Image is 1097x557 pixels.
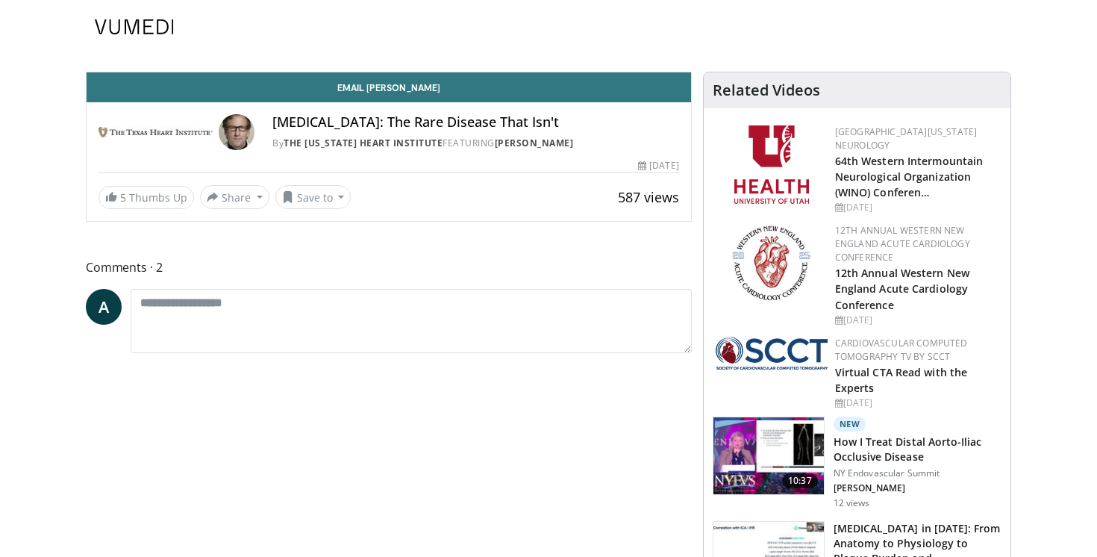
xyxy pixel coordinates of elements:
span: Comments 2 [86,258,692,277]
a: 64th Western Intermountain Neurological Organization (WINO) Conferen… [835,154,984,199]
span: 5 [120,190,126,205]
a: A [86,289,122,325]
img: 0954f259-7907-4053-a817-32a96463ecc8.png.150x105_q85_autocrop_double_scale_upscale_version-0.2.png [730,224,813,302]
img: 51a70120-4f25-49cc-93a4-67582377e75f.png.150x105_q85_autocrop_double_scale_upscale_version-0.2.png [716,337,828,370]
h4: Related Videos [713,81,820,99]
div: [DATE] [835,314,998,327]
p: Liz Genovese [834,482,1001,494]
div: By FEATURING [272,137,678,150]
div: [DATE] [835,396,998,410]
a: 12th Annual Western New England Acute Cardiology Conference [835,224,970,264]
a: Cardiovascular Computed Tomography TV by SCCT [835,337,968,363]
a: 12th Annual Western New England Acute Cardiology Conference [835,266,969,311]
img: VuMedi Logo [95,19,174,34]
span: 587 views [618,188,679,206]
img: The Texas Heart Institute [99,114,213,150]
h2: 64th Western Intermountain Neurological Organization (WINO) Conference [835,152,998,199]
span: 10:37 [782,473,818,488]
a: Email [PERSON_NAME] [87,72,691,102]
p: New [834,417,866,432]
h4: [MEDICAL_DATA]: The Rare Disease That Isn't [272,114,678,131]
p: 12 views [834,497,870,509]
h3: How I Treat Distal Aorto-Iliac Occlusive Disease [834,435,1001,464]
button: Save to [275,185,351,209]
button: Share [200,185,269,209]
a: [PERSON_NAME] [495,137,574,149]
img: Avatar [219,114,254,150]
div: [DATE] [638,159,678,172]
img: 4b355214-b789-4d36-b463-674db39b8a24.150x105_q85_crop-smart_upscale.jpg [713,417,824,495]
a: The [US_STATE] Heart Institute [284,137,443,149]
div: [DATE] [835,201,998,214]
a: 5 Thumbs Up [99,186,194,209]
a: [GEOGRAPHIC_DATA][US_STATE] Neurology [835,125,978,152]
img: f6362829-b0a3-407d-a044-59546adfd345.png.150x105_q85_autocrop_double_scale_upscale_version-0.2.png [734,125,809,204]
a: 10:37 New How I Treat Distal Aorto-Iliac Occlusive Disease NY Endovascular Summit [PERSON_NAME] 1... [713,417,1001,509]
a: Virtual CTA Read with the Experts [835,365,968,395]
p: NY Endovascular Summit [834,467,1001,479]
